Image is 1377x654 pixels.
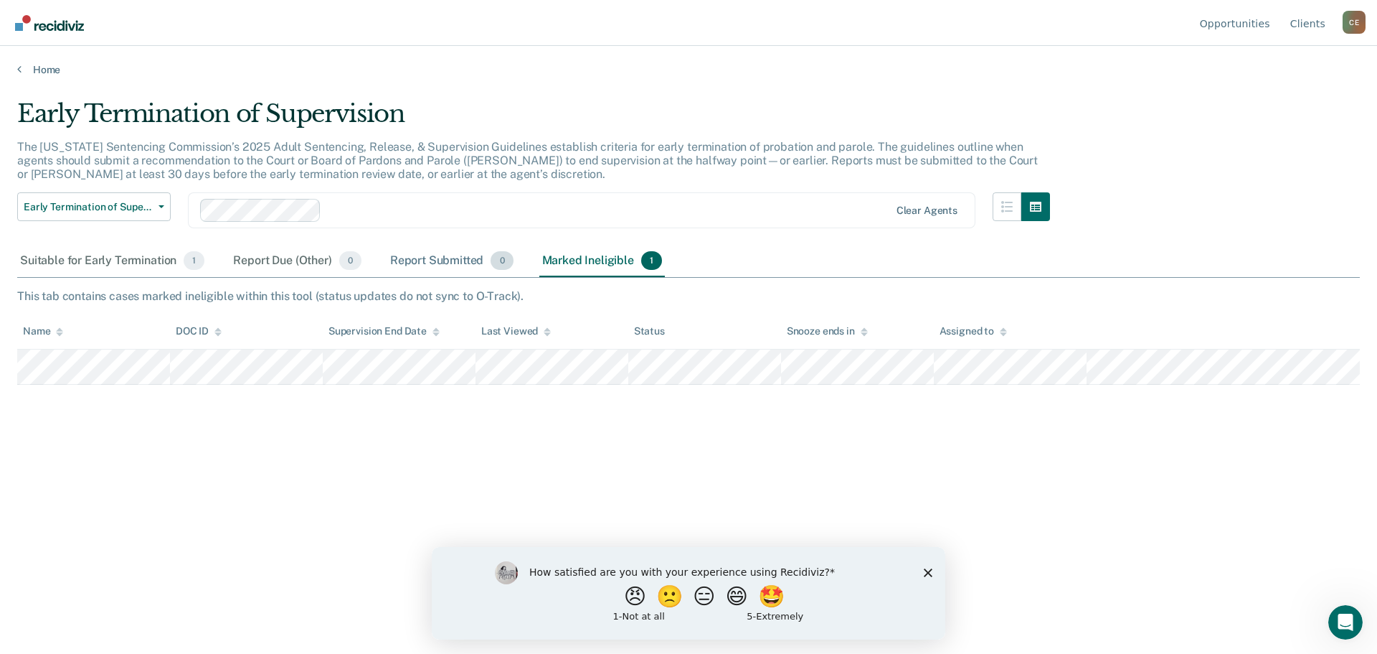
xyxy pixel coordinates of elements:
[17,246,207,277] div: Suitable for Early Termination1
[491,251,513,270] span: 0
[176,325,222,337] div: DOC ID
[539,246,666,277] div: Marked Ineligible1
[1328,605,1363,640] iframe: Intercom live chat
[481,325,551,337] div: Last Viewed
[432,547,945,640] iframe: Survey by Kim from Recidiviz
[23,325,63,337] div: Name
[339,251,361,270] span: 0
[15,15,84,31] img: Recidiviz
[24,201,153,213] span: Early Termination of Supervision
[17,63,1360,76] a: Home
[17,192,171,221] button: Early Termination of Supervision
[1343,11,1366,34] div: C E
[1343,11,1366,34] button: Profile dropdown button
[787,325,868,337] div: Snooze ends in
[328,325,440,337] div: Supervision End Date
[940,325,1007,337] div: Assigned to
[230,246,364,277] div: Report Due (Other)0
[896,205,957,217] div: Clear agents
[184,251,204,270] span: 1
[641,251,662,270] span: 1
[17,99,1050,140] div: Early Termination of Supervision
[634,325,665,337] div: Status
[17,289,1360,303] div: This tab contains cases marked ineligible within this tool (status updates do not sync to O-Track).
[387,246,516,277] div: Report Submitted0
[17,140,1038,181] p: The [US_STATE] Sentencing Commission’s 2025 Adult Sentencing, Release, & Supervision Guidelines e...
